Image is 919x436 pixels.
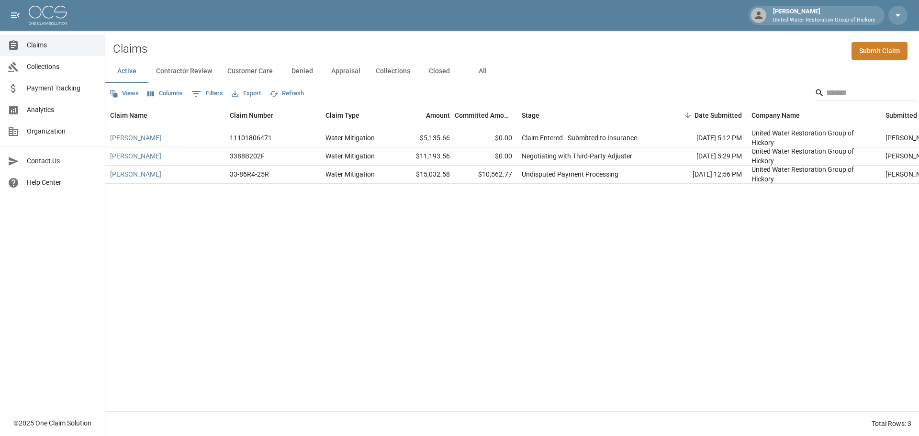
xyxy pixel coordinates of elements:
span: Analytics [27,105,97,115]
div: Negotiating with Third-Party Adjuster [522,151,632,161]
div: $0.00 [455,147,517,166]
span: Payment Tracking [27,83,97,93]
div: Stage [517,102,661,129]
div: Claim Name [110,102,147,129]
div: Claim Entered - Submitted to Insurance [522,133,637,143]
div: Company Name [747,102,881,129]
div: Claim Type [321,102,392,129]
button: Select columns [145,86,185,101]
span: Help Center [27,178,97,188]
button: Customer Care [220,60,280,83]
div: Date Submitted [695,102,742,129]
span: Contact Us [27,156,97,166]
div: $5,135.66 [392,129,455,147]
div: United Water Restoration Group of Hickory [751,128,876,147]
button: Appraisal [324,60,368,83]
div: $0.00 [455,129,517,147]
div: [DATE] 5:12 PM [661,129,747,147]
button: Contractor Review [148,60,220,83]
div: [PERSON_NAME] [769,7,879,24]
div: [DATE] 12:56 PM [661,166,747,184]
button: All [461,60,504,83]
div: Company Name [751,102,800,129]
div: 3388B202F [230,151,265,161]
p: United Water Restoration Group of Hickory [773,16,875,24]
span: Collections [27,62,97,72]
div: [DATE] 5:29 PM [661,147,747,166]
div: Claim Number [230,102,273,129]
div: Undisputed Payment Processing [522,169,618,179]
a: [PERSON_NAME] [110,133,161,143]
button: Sort [681,109,695,122]
div: Total Rows: 3 [872,419,911,428]
a: [PERSON_NAME] [110,151,161,161]
div: Claim Type [325,102,359,129]
h2: Claims [113,42,147,56]
button: Show filters [189,86,225,101]
button: Active [105,60,148,83]
div: Water Mitigation [325,151,375,161]
span: Organization [27,126,97,136]
div: $10,562.77 [455,166,517,184]
div: 11101806471 [230,133,272,143]
div: Claim Number [225,102,321,129]
div: © 2025 One Claim Solution [13,418,91,428]
button: Views [107,86,141,101]
div: Date Submitted [661,102,747,129]
div: $15,032.58 [392,166,455,184]
button: Export [229,86,263,101]
div: United Water Restoration Group of Hickory [751,146,876,166]
div: Claim Name [105,102,225,129]
button: Denied [280,60,324,83]
button: open drawer [6,6,25,25]
div: Water Mitigation [325,133,375,143]
a: [PERSON_NAME] [110,169,161,179]
div: Committed Amount [455,102,512,129]
div: $11,193.56 [392,147,455,166]
span: Claims [27,40,97,50]
button: Refresh [267,86,306,101]
div: United Water Restoration Group of Hickory [751,165,876,184]
button: Collections [368,60,418,83]
div: Search [815,85,917,102]
div: Amount [392,102,455,129]
button: Closed [418,60,461,83]
div: Committed Amount [455,102,517,129]
a: Submit Claim [852,42,908,60]
div: dynamic tabs [105,60,919,83]
div: Amount [426,102,450,129]
div: Stage [522,102,539,129]
img: ocs-logo-white-transparent.png [29,6,67,25]
div: Water Mitigation [325,169,375,179]
div: 33-86R4-25R [230,169,269,179]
